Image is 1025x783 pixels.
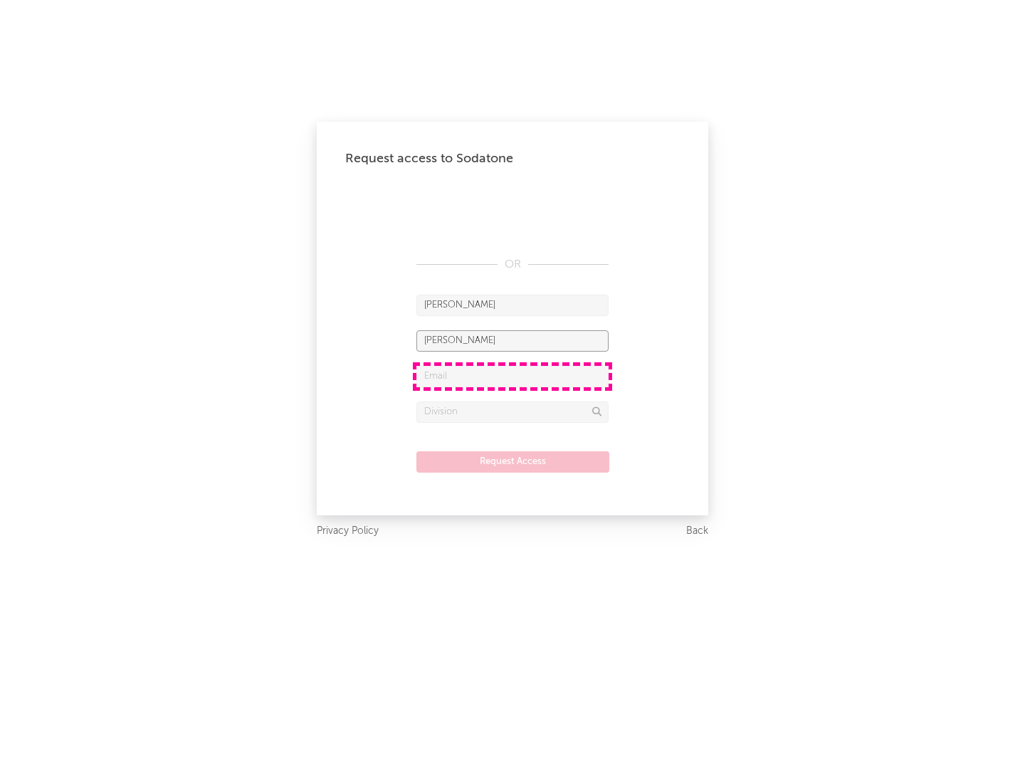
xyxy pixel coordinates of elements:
[416,256,609,273] div: OR
[345,150,680,167] div: Request access to Sodatone
[686,522,708,540] a: Back
[416,330,609,352] input: Last Name
[416,366,609,387] input: Email
[416,401,609,423] input: Division
[416,451,609,473] button: Request Access
[416,295,609,316] input: First Name
[317,522,379,540] a: Privacy Policy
